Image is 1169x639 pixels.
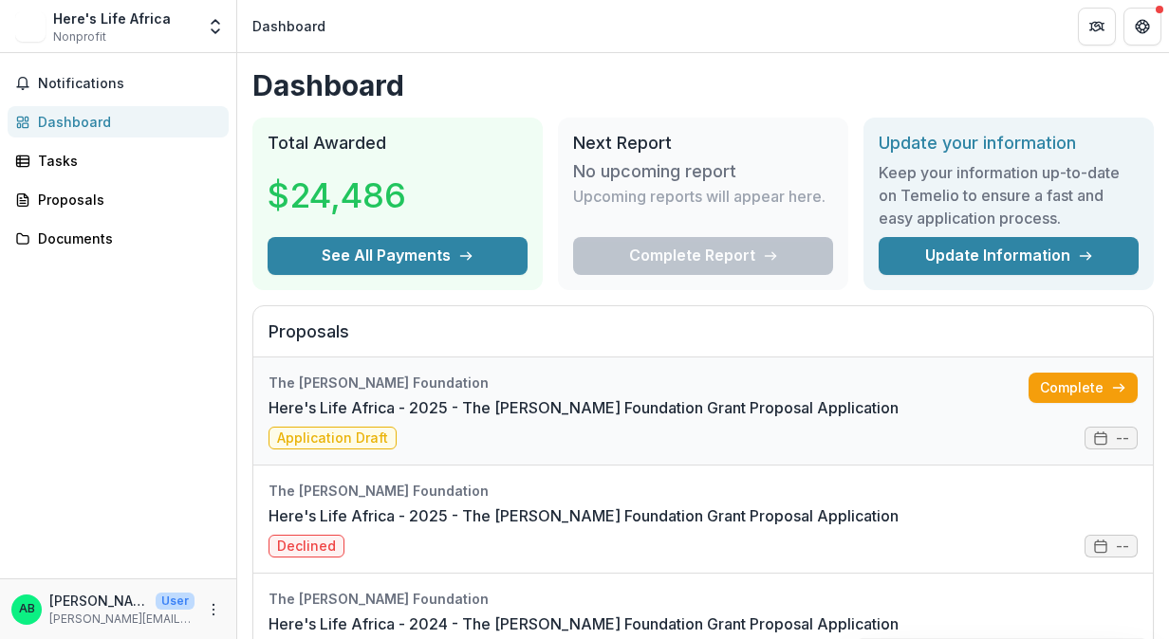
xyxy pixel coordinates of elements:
[252,68,1154,102] h1: Dashboard
[38,112,213,132] div: Dashboard
[156,593,195,610] p: User
[573,185,826,208] p: Upcoming reports will appear here.
[8,68,229,99] button: Notifications
[53,28,106,46] span: Nonprofit
[1123,8,1161,46] button: Get Help
[268,237,528,275] button: See All Payments
[202,8,229,46] button: Open entity switcher
[8,106,229,137] a: Dashboard
[268,170,410,221] h3: $24,486
[53,9,171,28] div: Here's Life Africa
[49,611,195,628] p: [PERSON_NAME][EMAIL_ADDRESS][DOMAIN_NAME]
[1078,8,1116,46] button: Partners
[19,603,35,615] div: Andy Blakeslee
[8,223,229,254] a: Documents
[879,237,1139,275] a: Update Information
[245,12,333,40] nav: breadcrumb
[38,151,213,171] div: Tasks
[269,504,899,527] a: Here's Life Africa - 2025 - The [PERSON_NAME] Foundation Grant Proposal Application
[38,190,213,210] div: Proposals
[573,133,833,154] h2: Next Report
[8,145,229,176] a: Tasks
[269,396,899,419] a: Here's Life Africa - 2025 - The [PERSON_NAME] Foundation Grant Proposal Application
[268,133,528,154] h2: Total Awarded
[38,76,221,92] span: Notifications
[8,184,229,215] a: Proposals
[879,161,1139,229] h3: Keep your information up-to-date on Temelio to ensure a fast and easy application process.
[202,598,225,621] button: More
[269,321,1138,357] h2: Proposals
[1029,373,1138,403] a: Complete
[573,161,736,182] h3: No upcoming report
[252,16,325,36] div: Dashboard
[15,11,46,42] img: Here's Life Africa
[269,612,899,635] a: Here's Life Africa - 2024 - The [PERSON_NAME] Foundation Grant Proposal Application
[49,591,148,611] p: [PERSON_NAME]
[38,228,213,248] div: Documents
[879,133,1139,154] h2: Update your information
